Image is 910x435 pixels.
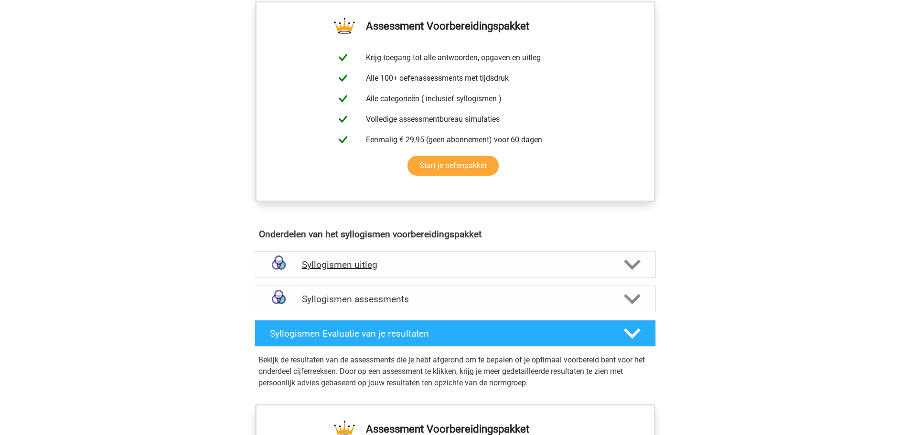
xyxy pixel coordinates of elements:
[251,251,660,278] a: uitleg Syllogismen uitleg
[302,294,609,305] h4: Syllogismen assessments
[251,286,660,312] a: assessments Syllogismen assessments
[407,156,499,176] a: Start je oefenpakket
[302,259,609,270] h4: Syllogismen uitleg
[259,229,652,240] h4: Onderdelen van het syllogismen voorbereidingspakket
[267,253,291,277] img: syllogismen uitleg
[251,320,660,347] a: Syllogismen Evaluatie van je resultaten
[258,354,652,389] p: Bekijk de resultaten van de assessments die je hebt afgerond om te bepalen of je optimaal voorber...
[270,328,609,339] h4: Syllogismen Evaluatie van je resultaten
[267,287,291,311] img: syllogismen assessments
